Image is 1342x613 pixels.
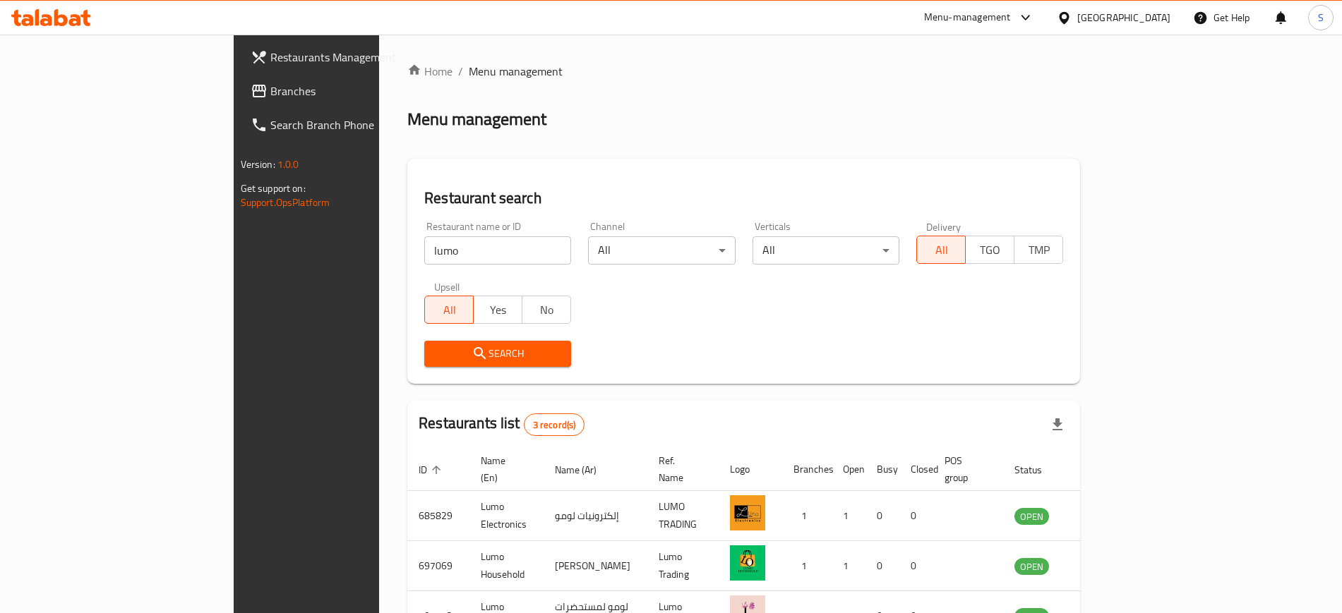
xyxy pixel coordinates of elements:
[1014,461,1060,478] span: Status
[899,541,933,591] td: 0
[544,491,647,541] td: إلكترونيات لومو
[270,116,446,133] span: Search Branch Phone
[971,240,1009,260] span: TGO
[436,345,560,363] span: Search
[525,418,585,432] span: 3 record(s)
[270,49,446,66] span: Restaurants Management
[469,541,544,591] td: Lumo Household
[469,63,563,80] span: Menu management
[1014,559,1049,575] span: OPEN
[481,452,527,486] span: Name (En)
[431,300,468,320] span: All
[424,341,571,367] button: Search
[865,491,899,541] td: 0
[1318,10,1324,25] span: S
[239,74,457,108] a: Branches
[419,461,445,478] span: ID
[965,236,1014,264] button: TGO
[588,236,735,265] div: All
[782,541,832,591] td: 1
[865,541,899,591] td: 0
[1020,240,1058,260] span: TMP
[719,448,782,491] th: Logo
[926,221,961,231] label: Delivery
[945,452,986,486] span: POS group
[524,413,585,436] div: Total records count
[1014,558,1049,575] div: OPEN
[434,281,460,291] label: Upsell
[1077,448,1126,491] th: Action
[522,296,571,324] button: No
[469,491,544,541] td: Lumo Electronics
[1014,508,1049,525] div: OPEN
[753,236,899,265] div: All
[479,300,517,320] span: Yes
[241,193,330,212] a: Support.OpsPlatform
[659,452,702,486] span: Ref. Name
[865,448,899,491] th: Busy
[924,9,1011,26] div: Menu-management
[424,236,571,265] input: Search for restaurant name or ID..
[407,63,1080,80] nav: breadcrumb
[407,108,546,131] h2: Menu management
[730,495,765,530] img: Lumo Electronics
[832,448,865,491] th: Open
[899,448,933,491] th: Closed
[1014,509,1049,525] span: OPEN
[647,491,719,541] td: LUMO TRADING
[270,83,446,99] span: Branches
[277,155,299,174] span: 1.0.0
[458,63,463,80] li: /
[782,448,832,491] th: Branches
[916,236,966,264] button: All
[241,179,306,198] span: Get support on:
[419,413,585,436] h2: Restaurants list
[241,155,275,174] span: Version:
[1014,236,1063,264] button: TMP
[555,461,615,478] span: Name (Ar)
[782,491,832,541] td: 1
[899,491,933,541] td: 0
[647,541,719,591] td: Lumo Trading
[832,541,865,591] td: 1
[1077,10,1170,25] div: [GEOGRAPHIC_DATA]
[923,240,960,260] span: All
[1041,408,1074,442] div: Export file
[239,40,457,74] a: Restaurants Management
[239,108,457,142] a: Search Branch Phone
[832,491,865,541] td: 1
[730,545,765,581] img: Lumo Household
[424,296,474,324] button: All
[473,296,522,324] button: Yes
[544,541,647,591] td: [PERSON_NAME]
[528,300,565,320] span: No
[424,188,1063,209] h2: Restaurant search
